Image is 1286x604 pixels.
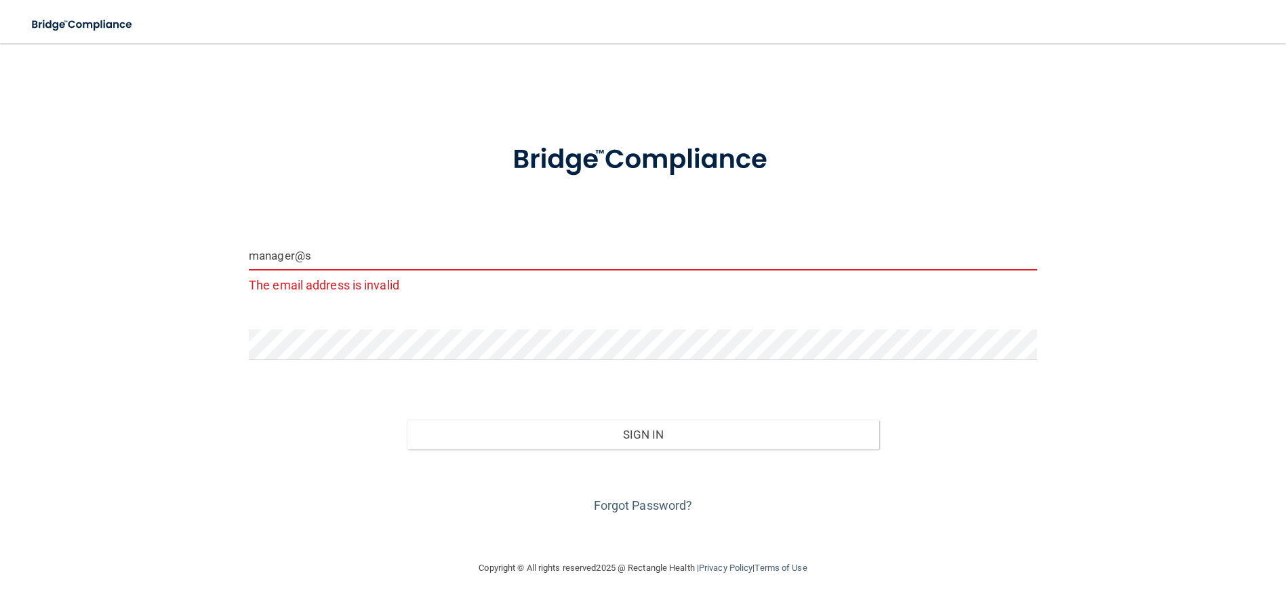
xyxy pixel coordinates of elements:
[396,546,891,590] div: Copyright © All rights reserved 2025 @ Rectangle Health | |
[407,420,880,449] button: Sign In
[485,125,801,195] img: bridge_compliance_login_screen.278c3ca4.svg
[249,274,1037,296] p: The email address is invalid
[755,563,807,573] a: Terms of Use
[699,563,752,573] a: Privacy Policy
[594,498,693,512] a: Forgot Password?
[249,240,1037,270] input: Email
[20,11,145,39] img: bridge_compliance_login_screen.278c3ca4.svg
